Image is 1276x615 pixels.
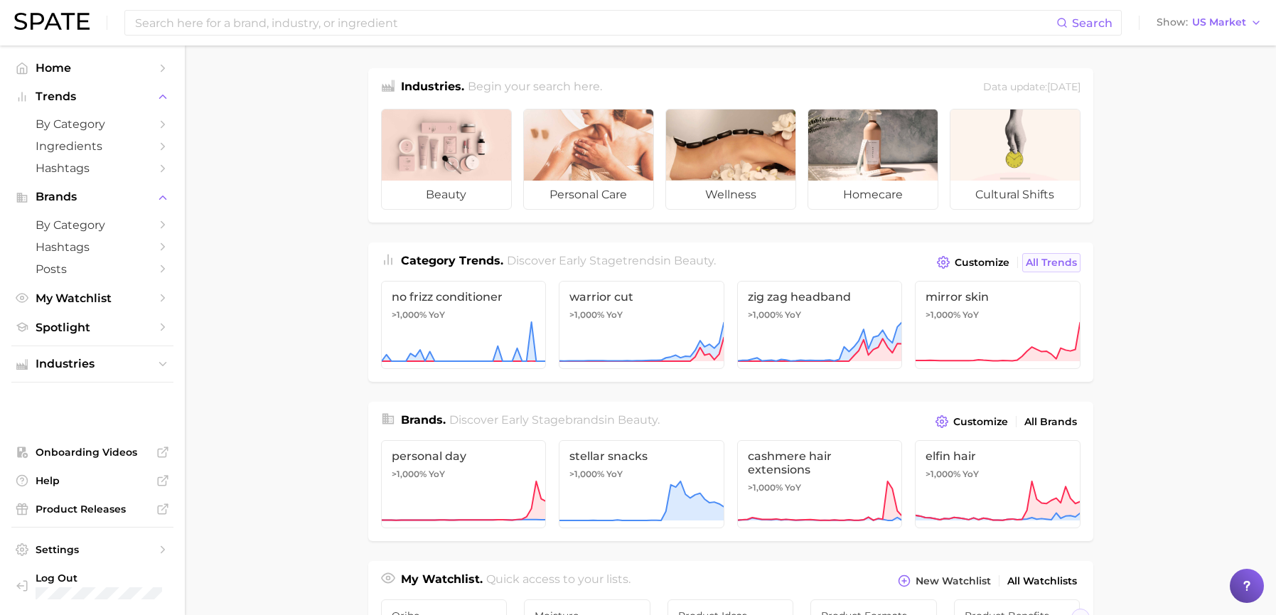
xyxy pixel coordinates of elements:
[674,254,714,267] span: beauty
[983,78,1081,97] div: Data update: [DATE]
[559,281,724,369] a: warrior cut>1,000% YoY
[11,498,173,520] a: Product Releases
[134,11,1056,35] input: Search here for a brand, industry, or ingredient
[665,109,796,210] a: wellness
[36,262,149,276] span: Posts
[1157,18,1188,26] span: Show
[666,181,795,209] span: wellness
[11,186,173,208] button: Brands
[1026,257,1077,269] span: All Trends
[11,287,173,309] a: My Watchlist
[36,321,149,334] span: Spotlight
[932,412,1011,432] button: Customize
[11,567,173,604] a: Log out. Currently logged in with e-mail elysa.reiner@oribe.com.
[748,482,783,493] span: >1,000%
[36,191,149,203] span: Brands
[933,252,1012,272] button: Customize
[915,281,1081,369] a: mirror skin>1,000% YoY
[381,109,512,210] a: beauty
[737,440,903,528] a: cashmere hair extensions>1,000% YoY
[401,571,483,591] h1: My Watchlist.
[559,440,724,528] a: stellar snacks>1,000% YoY
[606,469,623,480] span: YoY
[11,470,173,491] a: Help
[1022,253,1081,272] a: All Trends
[894,571,994,591] button: New Watchlist
[486,571,631,591] h2: Quick access to your lists.
[11,316,173,338] a: Spotlight
[11,539,173,560] a: Settings
[36,543,149,556] span: Settings
[381,440,547,528] a: personal day>1,000% YoY
[1004,572,1081,591] a: All Watchlists
[429,469,445,480] span: YoY
[748,309,783,320] span: >1,000%
[401,413,446,427] span: Brands .
[569,290,714,304] span: warrior cut
[11,442,173,463] a: Onboarding Videos
[737,281,903,369] a: zig zag headband>1,000% YoY
[926,290,1070,304] span: mirror skin
[36,61,149,75] span: Home
[11,236,173,258] a: Hashtags
[11,135,173,157] a: Ingredients
[36,292,149,305] span: My Watchlist
[926,309,960,320] span: >1,000%
[429,309,445,321] span: YoY
[1024,416,1077,428] span: All Brands
[748,449,892,476] span: cashmere hair extensions
[569,309,604,320] span: >1,000%
[36,358,149,370] span: Industries
[523,109,654,210] a: personal care
[11,353,173,375] button: Industries
[36,240,149,254] span: Hashtags
[36,446,149,459] span: Onboarding Videos
[950,181,1080,209] span: cultural shifts
[963,309,979,321] span: YoY
[401,254,503,267] span: Category Trends .
[1021,412,1081,432] a: All Brands
[401,78,464,97] h1: Industries.
[11,86,173,107] button: Trends
[950,109,1081,210] a: cultural shifts
[392,309,427,320] span: >1,000%
[1007,575,1077,587] span: All Watchlists
[808,181,938,209] span: homecare
[915,440,1081,528] a: elfin hair>1,000% YoY
[11,57,173,79] a: Home
[618,413,658,427] span: beauty
[963,469,979,480] span: YoY
[392,449,536,463] span: personal day
[36,218,149,232] span: by Category
[569,449,714,463] span: stellar snacks
[507,254,716,267] span: Discover Early Stage trends in .
[11,157,173,179] a: Hashtags
[785,482,801,493] span: YoY
[36,572,162,584] span: Log Out
[1072,16,1113,30] span: Search
[14,13,90,30] img: SPATE
[36,161,149,175] span: Hashtags
[953,416,1008,428] span: Customize
[926,449,1070,463] span: elfin hair
[36,90,149,103] span: Trends
[1192,18,1246,26] span: US Market
[11,258,173,280] a: Posts
[785,309,801,321] span: YoY
[36,117,149,131] span: by Category
[748,290,892,304] span: zig zag headband
[468,78,602,97] h2: Begin your search here.
[11,214,173,236] a: by Category
[1153,14,1265,32] button: ShowUS Market
[916,575,991,587] span: New Watchlist
[524,181,653,209] span: personal care
[808,109,938,210] a: homecare
[392,290,536,304] span: no frizz conditioner
[36,474,149,487] span: Help
[392,469,427,479] span: >1,000%
[381,281,547,369] a: no frizz conditioner>1,000% YoY
[955,257,1009,269] span: Customize
[36,139,149,153] span: Ingredients
[36,503,149,515] span: Product Releases
[11,113,173,135] a: by Category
